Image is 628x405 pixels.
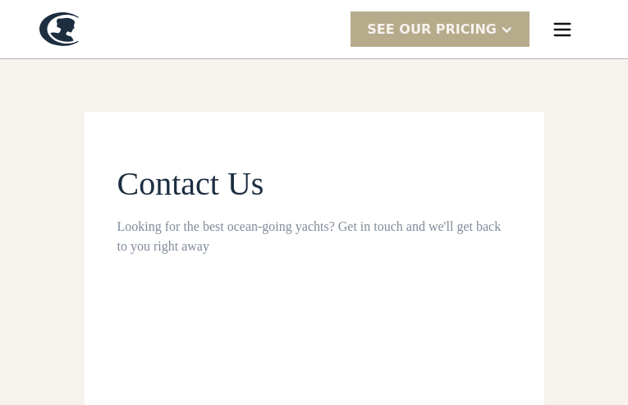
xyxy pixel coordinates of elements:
div: Looking for the best ocean-going yachts? Get in touch and we'll get back to you right away [117,217,511,256]
span: Contact Us [117,165,264,202]
div: SEE Our Pricing [351,12,529,47]
a: home [39,12,79,46]
div: SEE Our Pricing [367,20,497,39]
div: menu [536,3,589,56]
